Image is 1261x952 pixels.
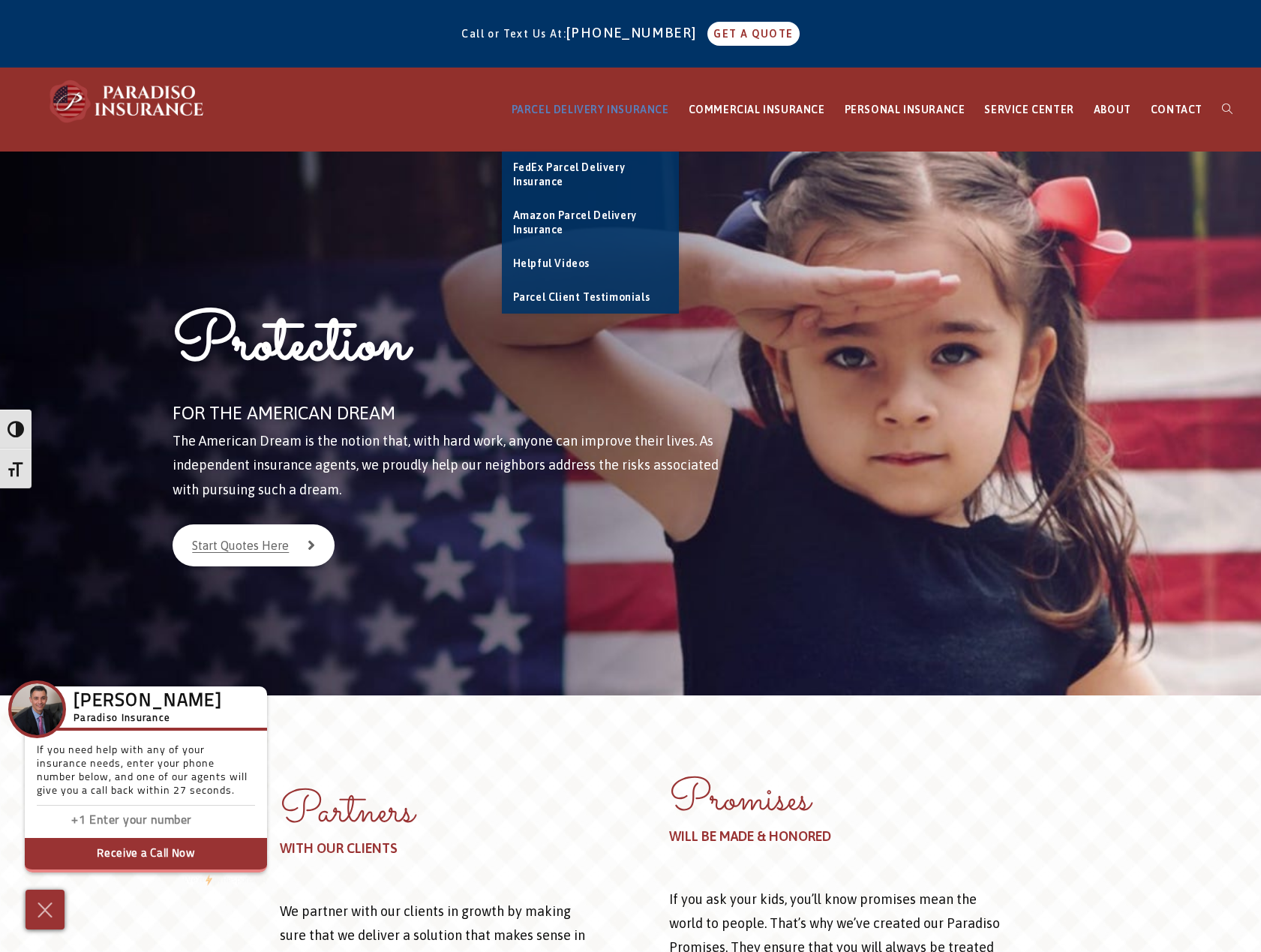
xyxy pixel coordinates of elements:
a: Parcel Client Testimonials [502,281,679,314]
h5: Paradiso Insurance [74,710,222,727]
a: COMMERCIAL INSURANCE [679,68,835,152]
span: Parcel Client Testimonials [513,291,650,303]
h2: Partners [280,797,591,860]
span: Amazon Parcel Delivery Insurance [513,209,637,236]
img: Company Icon [11,683,63,735]
a: CONTACT [1141,68,1212,152]
a: FedEx Parcel Delivery Insurance [502,152,679,199]
a: ABOUT [1084,68,1141,152]
strong: WITH OUR CLIENTS [280,840,398,856]
p: If you need help with any of your insurance needs, enter your phone number below, and one of our ... [37,744,255,806]
img: Powered by icon [206,874,212,886]
a: GET A QUOTE [707,22,799,46]
img: Cross icon [34,898,56,922]
span: FedEx Parcel Delivery Insurance [513,161,626,188]
span: We're by [184,875,222,884]
button: Receive a Call Now [25,838,267,872]
img: Paradiso Insurance [45,79,210,124]
span: COMMERCIAL INSURANCE [689,104,825,116]
input: Enter phone number [89,810,239,832]
a: Amazon Parcel Delivery Insurance [502,200,679,247]
span: Call or Text Us At: [461,28,566,40]
input: Enter country code [44,810,89,832]
span: PARCEL DELIVERY INSURANCE [512,104,669,116]
span: PERSONAL INSURANCE [845,104,965,116]
a: SERVICE CENTER [974,68,1083,152]
h1: Protection [173,302,728,397]
span: SERVICE CENTER [984,104,1073,116]
h3: [PERSON_NAME] [74,695,222,709]
h2: Promises [669,785,1000,848]
span: FOR THE AMERICAN DREAM [173,403,395,423]
strong: WILL BE MADE & HONORED [669,828,831,844]
span: ABOUT [1094,104,1131,116]
span: CONTACT [1151,104,1202,116]
span: The American Dream is the notion that, with hard work, anyone can improve their lives. As indepen... [173,433,719,497]
a: PARCEL DELIVERY INSURANCE [502,68,679,152]
span: Helpful Videos [513,257,590,269]
a: Start Quotes Here [173,524,335,566]
a: Helpful Videos [502,248,679,281]
a: We'rePowered by iconbyResponseiQ [184,875,267,884]
a: PERSONAL INSURANCE [835,68,975,152]
a: [PHONE_NUMBER] [566,25,704,41]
